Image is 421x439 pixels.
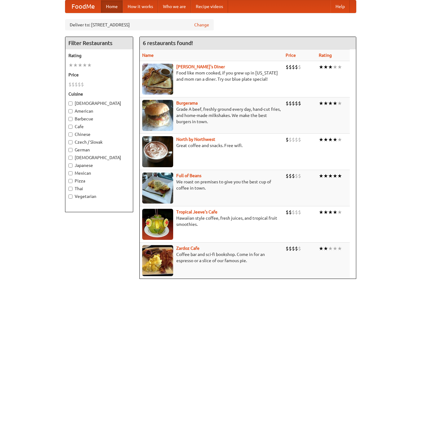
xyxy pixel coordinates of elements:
[68,164,72,168] input: Japanese
[286,172,289,179] li: $
[176,137,215,142] b: North by Northwest
[142,209,173,240] img: jeeves.jpg
[68,123,130,130] label: Cafe
[68,52,130,59] h5: Rating
[142,70,281,82] p: Food like mom cooked, if you grew up in [US_STATE] and mom ran a diner. Try our blue plate special!
[319,245,323,252] li: ★
[72,81,75,88] li: $
[68,187,72,191] input: Thai
[295,100,298,107] li: $
[295,209,298,216] li: $
[333,64,337,70] li: ★
[68,193,130,199] label: Vegetarian
[158,0,191,13] a: Who we are
[337,172,342,179] li: ★
[337,136,342,143] li: ★
[319,172,323,179] li: ★
[68,72,130,78] h5: Price
[176,173,201,178] a: Full of Beans
[298,209,301,216] li: $
[323,245,328,252] li: ★
[328,172,333,179] li: ★
[333,100,337,107] li: ★
[323,136,328,143] li: ★
[123,0,158,13] a: How it works
[176,64,225,69] a: [PERSON_NAME]'s Diner
[68,178,130,184] label: Pizza
[319,100,323,107] li: ★
[176,246,200,251] b: Zardoz Cafe
[68,116,130,122] label: Barbecue
[81,81,84,88] li: $
[68,148,72,152] input: German
[323,172,328,179] li: ★
[289,209,292,216] li: $
[68,62,73,69] li: ★
[68,195,72,199] input: Vegetarian
[292,100,295,107] li: $
[65,37,133,49] h4: Filter Restaurants
[333,172,337,179] li: ★
[292,245,295,252] li: $
[286,136,289,143] li: $
[143,40,193,46] ng-pluralize: 6 restaurants found!
[328,136,333,143] li: ★
[142,136,173,167] img: north.jpg
[298,172,301,179] li: $
[292,136,295,143] li: $
[68,117,72,121] input: Barbecue
[289,100,292,107] li: $
[295,64,298,70] li: $
[333,136,337,143] li: ★
[73,62,78,69] li: ★
[68,147,130,153] label: German
[78,81,81,88] li: $
[295,245,298,252] li: $
[68,139,130,145] label: Czech / Slovak
[289,172,292,179] li: $
[101,0,123,13] a: Home
[65,19,214,30] div: Deliver to: [STREET_ADDRESS]
[286,64,289,70] li: $
[292,64,295,70] li: $
[78,62,82,69] li: ★
[286,53,296,58] a: Price
[142,245,173,276] img: zardoz.jpg
[337,245,342,252] li: ★
[298,100,301,107] li: $
[68,91,130,97] h5: Cuisine
[142,64,173,95] img: sallys.jpg
[292,209,295,216] li: $
[289,136,292,143] li: $
[319,209,323,216] li: ★
[323,64,328,70] li: ★
[65,0,101,13] a: FoodMe
[286,100,289,107] li: $
[142,172,173,204] img: beans.jpg
[68,81,72,88] li: $
[68,109,72,113] input: American
[82,62,87,69] li: ★
[68,100,130,106] label: [DEMOGRAPHIC_DATA]
[68,162,130,168] label: Japanese
[323,209,328,216] li: ★
[286,245,289,252] li: $
[319,136,323,143] li: ★
[87,62,92,69] li: ★
[142,142,281,149] p: Great coffee and snacks. Free wifi.
[194,22,209,28] a: Change
[68,156,72,160] input: [DEMOGRAPHIC_DATA]
[142,179,281,191] p: We roast on premises to give you the best cup of coffee in town.
[328,209,333,216] li: ★
[319,53,332,58] a: Rating
[328,245,333,252] li: ★
[68,179,72,183] input: Pizza
[176,101,198,105] a: Burgerama
[142,215,281,227] p: Hawaiian style coffee, fresh juices, and tropical fruit smoothies.
[142,106,281,125] p: Grade A beef, freshly ground every day, hand-cut fries, and home-made milkshakes. We make the bes...
[176,209,217,214] a: Tropical Jeeve's Cafe
[289,245,292,252] li: $
[328,64,333,70] li: ★
[298,245,301,252] li: $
